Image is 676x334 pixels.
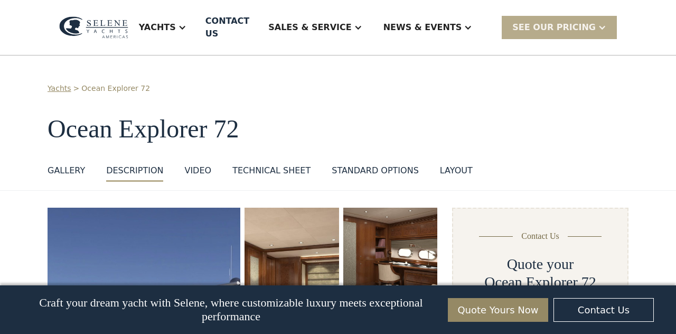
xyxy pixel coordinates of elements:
[73,83,80,94] div: >
[440,164,473,177] div: layout
[521,230,559,243] div: Contact Us
[48,164,85,182] a: GALLERY
[373,6,483,49] div: News & EVENTS
[332,164,419,182] a: standard options
[553,298,654,322] a: Contact Us
[232,164,311,177] div: Technical sheet
[48,83,71,94] a: Yachts
[258,6,372,49] div: Sales & Service
[106,164,163,182] a: DESCRIPTION
[59,16,128,39] img: logo
[502,16,617,39] div: SEE Our Pricing
[383,21,462,34] div: News & EVENTS
[448,298,548,322] a: Quote Yours Now
[184,164,211,182] a: VIDEO
[332,164,419,177] div: standard options
[205,15,249,40] div: Contact US
[507,255,574,273] h2: Quote your
[139,21,176,34] div: Yachts
[268,21,351,34] div: Sales & Service
[106,164,163,177] div: DESCRIPTION
[22,296,440,323] p: Craft your dream yacht with Selene, where customizable luxury meets exceptional performance
[512,21,596,34] div: SEE Our Pricing
[48,115,628,143] h1: Ocean Explorer 72
[184,164,211,177] div: VIDEO
[484,273,596,291] h2: Ocean Explorer 72
[343,208,438,303] a: open lightbox
[81,83,150,94] a: Ocean Explorer 72
[232,164,311,182] a: Technical sheet
[48,164,85,177] div: GALLERY
[440,164,473,182] a: layout
[128,6,197,49] div: Yachts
